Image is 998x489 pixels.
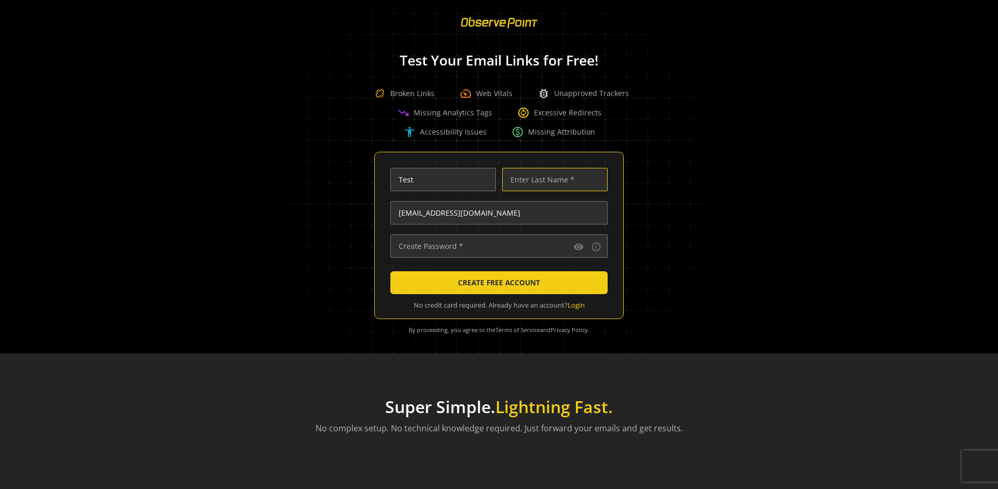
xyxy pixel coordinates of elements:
[390,201,608,224] input: Enter Email Address (name@work-email.com) *
[454,24,544,34] a: ObservePoint Homepage
[537,87,629,100] div: Unapproved Trackers
[495,326,540,334] a: Terms of Service
[390,271,608,294] button: CREATE FREE ACCOUNT
[397,107,492,119] div: Missing Analytics Tags
[459,87,472,100] span: speed
[403,126,487,138] div: Accessibility Issues
[590,241,602,253] button: Password requirements
[387,319,611,341] div: By proceeding, you agree to the and .
[403,126,416,138] span: accessibility
[458,273,540,292] span: CREATE FREE ACCOUNT
[550,326,588,334] a: Privacy Policy
[270,53,728,68] h1: Test Your Email Links for Free!
[517,107,530,119] span: change_circle
[502,168,608,191] input: Enter Last Name *
[316,397,683,417] h1: Super Simple.
[568,300,585,310] a: Login
[390,300,608,310] div: No credit card required. Already have an account?
[316,422,683,434] p: No complex setup. No technical knowledge required. Just forward your emails and get results.
[511,126,524,138] span: paid
[390,234,608,258] input: Create Password *
[591,242,601,252] mat-icon: info_outline
[370,83,390,104] img: Broken Link
[390,168,496,191] input: Enter First Name *
[511,126,595,138] div: Missing Attribution
[370,83,435,104] div: Broken Links
[397,107,410,119] span: trending_down
[459,87,513,100] div: Web Vitals
[495,395,613,418] span: Lightning Fast.
[517,107,601,119] div: Excessive Redirects
[537,87,550,100] span: bug_report
[573,242,584,252] mat-icon: visibility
